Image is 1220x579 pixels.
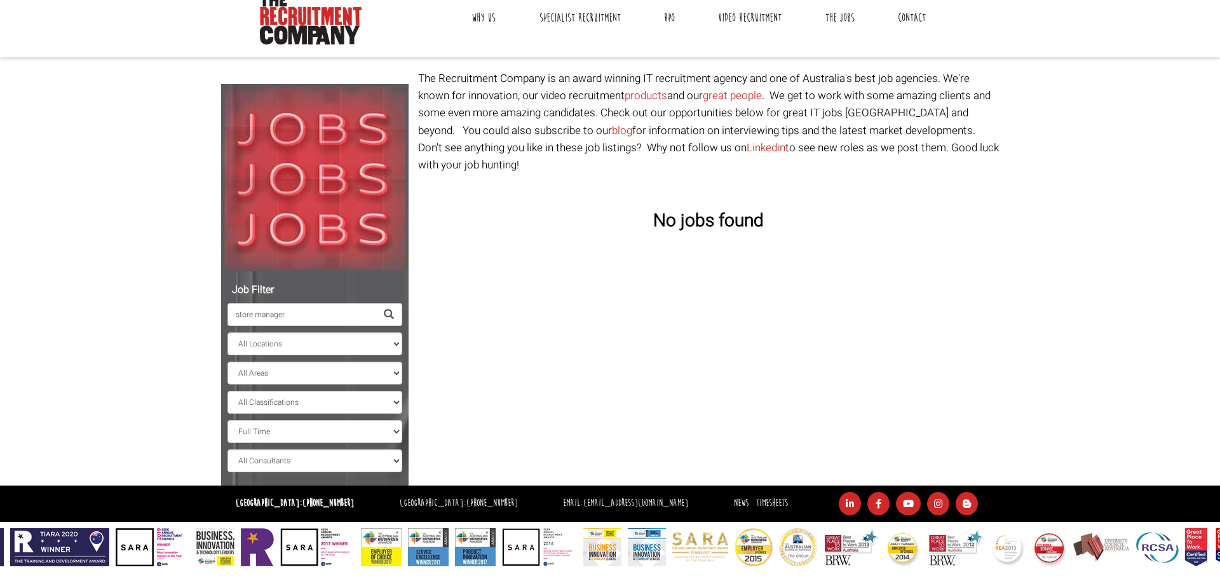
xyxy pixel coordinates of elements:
[221,84,409,271] img: Jobs, Jobs, Jobs
[756,497,788,509] a: Timesheets
[708,2,791,34] a: Video Recruitment
[302,497,354,509] a: [PHONE_NUMBER]
[625,88,667,104] a: products
[560,494,691,513] li: Email:
[612,123,632,139] a: blog
[227,303,376,326] input: Search
[396,494,521,513] li: [GEOGRAPHIC_DATA]:
[888,2,935,34] a: Contact
[816,2,864,34] a: The Jobs
[583,497,688,509] a: [EMAIL_ADDRESS][DOMAIN_NAME]
[734,497,749,509] a: News
[654,2,684,34] a: RPO
[747,140,785,156] a: Linkedin
[227,285,402,296] h5: Job Filter
[418,212,1000,231] h3: No jobs found
[466,497,518,509] a: [PHONE_NUMBER]
[418,70,1000,174] p: The Recruitment Company is an award winning IT recruitment agency and one of Australia's best job...
[236,497,354,509] strong: [GEOGRAPHIC_DATA]:
[703,88,762,104] a: great people
[462,2,505,34] a: Why Us
[530,2,630,34] a: Specialist Recruitment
